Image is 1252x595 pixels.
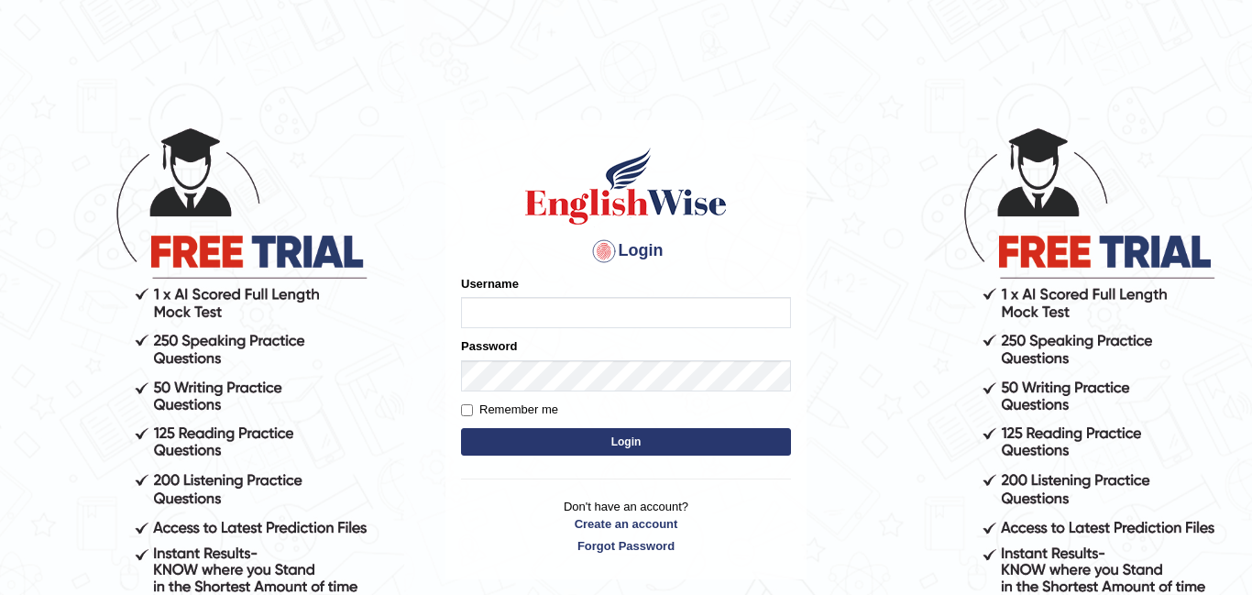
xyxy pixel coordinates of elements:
a: Create an account [461,515,791,533]
button: Login [461,428,791,456]
h4: Login [461,237,791,266]
label: Password [461,337,517,355]
label: Username [461,275,519,292]
p: Don't have an account? [461,498,791,555]
label: Remember me [461,401,558,419]
a: Forgot Password [461,537,791,555]
input: Remember me [461,404,473,416]
img: Logo of English Wise sign in for intelligent practice with AI [522,145,730,227]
